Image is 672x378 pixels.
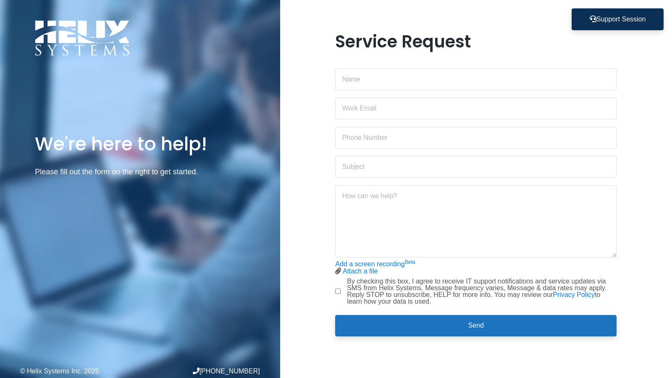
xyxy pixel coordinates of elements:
button: Send [335,315,617,337]
a: Add a screen recordingBeta [335,260,415,268]
input: Work Email [335,97,617,119]
h1: We're here to help! [35,132,245,156]
input: Phone Number [335,127,617,149]
sup: Beta [405,259,415,265]
a: Attach a file [343,268,378,275]
p: Please fill out the form on the right to get started. [35,166,245,178]
div: [PHONE_NUMBER] [140,367,260,375]
button: Support Session [572,8,664,30]
div: © Helix Systems Inc. 2025 [20,368,140,375]
h1: Service Request [335,31,617,52]
a: Privacy Policy [553,291,595,298]
label: By checking this box, I agree to receive IT support notifications and service updates via SMS fro... [347,278,617,305]
img: Logo [35,20,130,56]
input: Subject [335,156,617,178]
input: Name [335,68,617,90]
